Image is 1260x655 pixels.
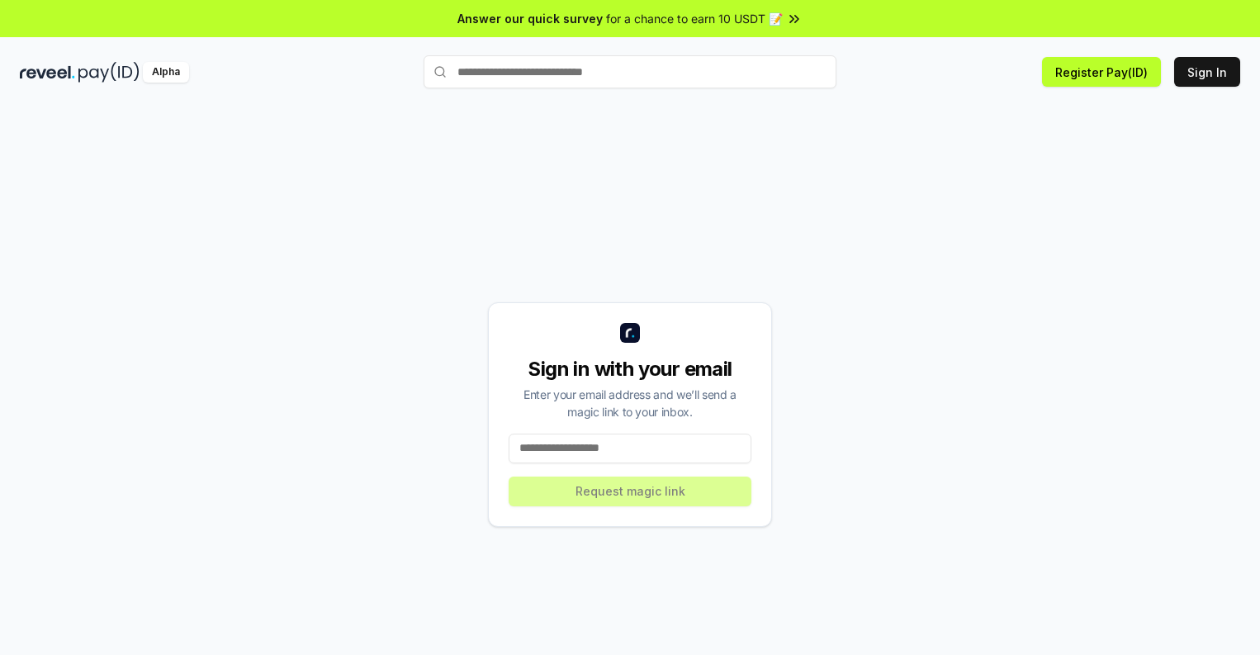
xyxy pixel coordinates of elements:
img: logo_small [620,323,640,343]
img: reveel_dark [20,62,75,83]
img: pay_id [78,62,140,83]
button: Register Pay(ID) [1042,57,1161,87]
button: Sign In [1174,57,1240,87]
div: Sign in with your email [509,356,751,382]
span: for a chance to earn 10 USDT 📝 [606,10,783,27]
div: Enter your email address and we’ll send a magic link to your inbox. [509,386,751,420]
div: Alpha [143,62,189,83]
span: Answer our quick survey [457,10,603,27]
